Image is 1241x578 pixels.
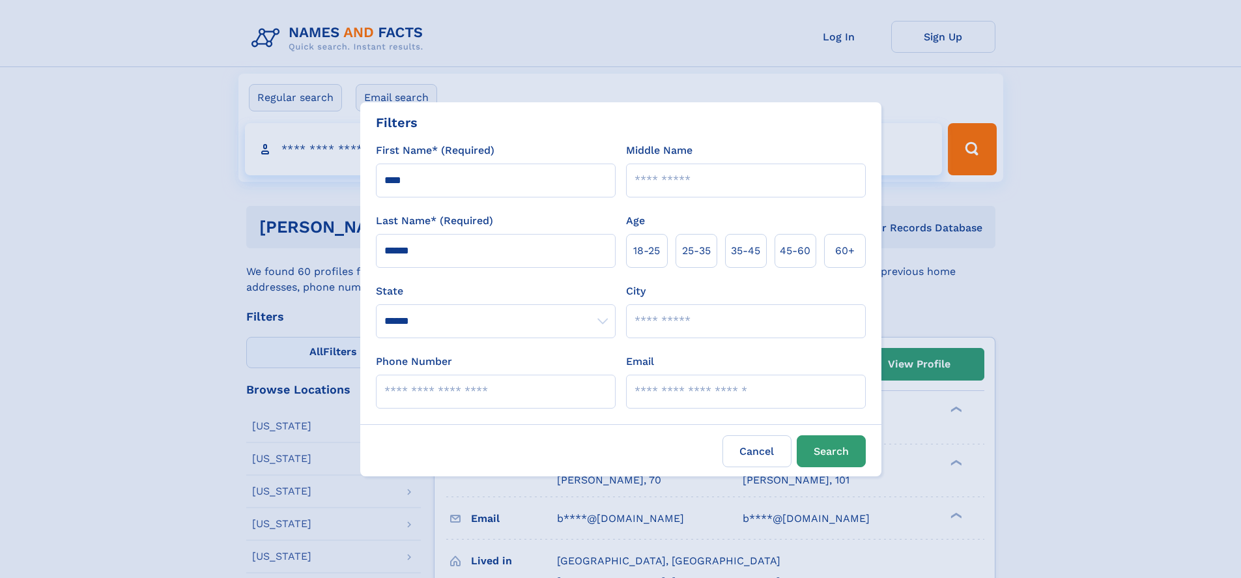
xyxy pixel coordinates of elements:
[835,243,855,259] span: 60+
[682,243,711,259] span: 25‑35
[376,143,494,158] label: First Name* (Required)
[626,143,692,158] label: Middle Name
[780,243,810,259] span: 45‑60
[376,113,418,132] div: Filters
[376,283,616,299] label: State
[376,213,493,229] label: Last Name* (Required)
[633,243,660,259] span: 18‑25
[797,435,866,467] button: Search
[626,354,654,369] label: Email
[626,283,646,299] label: City
[731,243,760,259] span: 35‑45
[376,354,452,369] label: Phone Number
[626,213,645,229] label: Age
[722,435,792,467] label: Cancel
